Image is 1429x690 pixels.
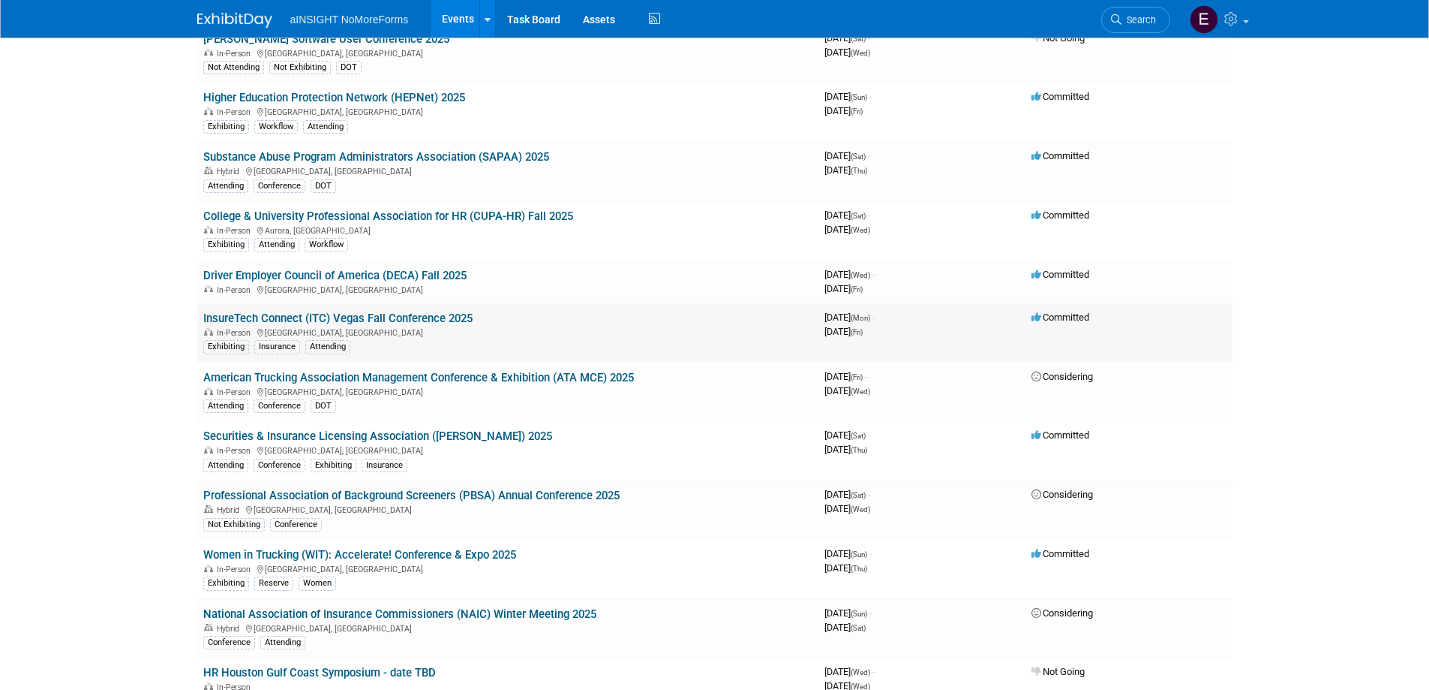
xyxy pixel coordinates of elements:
span: [DATE] [824,326,863,337]
span: (Thu) [851,565,867,573]
span: (Fri) [851,107,863,116]
span: [DATE] [824,164,867,176]
span: - [869,91,872,102]
span: (Sat) [851,35,866,43]
span: (Sat) [851,624,866,632]
span: [DATE] [824,91,872,102]
a: Professional Association of Background Screeners (PBSA) Annual Conference 2025 [203,489,620,502]
img: In-Person Event [204,107,213,115]
img: In-Person Event [204,446,213,453]
a: American Trucking Association Management Conference & Exhibition (ATA MCE) 2025 [203,371,634,384]
div: Women [299,577,336,590]
div: [GEOGRAPHIC_DATA], [GEOGRAPHIC_DATA] [203,444,812,456]
span: (Wed) [851,226,870,234]
a: Securities & Insurance Licensing Association ([PERSON_NAME]) 2025 [203,429,552,443]
span: (Sun) [851,93,867,101]
span: (Wed) [851,505,870,514]
span: Committed [1031,150,1089,161]
span: [DATE] [824,32,870,44]
img: In-Person Event [204,49,213,56]
span: (Fri) [851,285,863,294]
span: (Sat) [851,152,866,161]
span: - [869,607,872,619]
span: Not Going [1031,666,1085,677]
a: National Association of Insurance Commissioners (NAIC) Winter Meeting 2025 [203,607,596,621]
div: [GEOGRAPHIC_DATA], [GEOGRAPHIC_DATA] [203,326,812,338]
a: InsureTech Connect (ITC) Vegas Fall Conference 2025 [203,312,473,325]
span: [DATE] [824,666,875,677]
div: [GEOGRAPHIC_DATA], [GEOGRAPHIC_DATA] [203,622,812,634]
img: In-Person Event [204,565,213,572]
span: (Fri) [851,373,863,381]
div: DOT [311,179,336,193]
span: (Sat) [851,432,866,440]
img: In-Person Event [204,682,213,690]
span: (Sun) [851,610,867,618]
a: Driver Employer Council of America (DECA) Fall 2025 [203,269,467,282]
span: Considering [1031,489,1093,500]
div: [GEOGRAPHIC_DATA], [GEOGRAPHIC_DATA] [203,283,812,295]
div: [GEOGRAPHIC_DATA], [GEOGRAPHIC_DATA] [203,503,812,515]
div: Not Exhibiting [269,61,331,74]
span: [DATE] [824,269,875,280]
span: Hybrid [217,624,244,634]
div: DOT [311,399,336,413]
div: Conference [254,399,305,413]
a: Substance Abuse Program Administrators Association (SAPAA) 2025 [203,150,549,164]
div: Exhibiting [311,459,356,472]
div: Insurance [254,340,300,354]
img: Hybrid Event [204,167,213,174]
span: - [872,269,875,280]
img: In-Person Event [204,328,213,336]
span: [DATE] [824,607,872,619]
span: Committed [1031,269,1089,280]
div: Exhibiting [203,340,249,354]
span: [DATE] [824,312,875,323]
span: In-Person [217,565,255,574]
img: In-Person Event [204,285,213,293]
span: (Mon) [851,314,870,322]
div: Attending [203,179,248,193]
span: [DATE] [824,385,870,396]
img: Hybrid Event [204,505,213,513]
div: Aurora, [GEOGRAPHIC_DATA] [203,224,812,236]
div: Conference [203,636,255,649]
span: [DATE] [824,562,867,574]
span: [DATE] [824,429,870,441]
span: (Wed) [851,271,870,279]
span: (Sun) [851,550,867,559]
div: Not Attending [203,61,264,74]
span: [DATE] [824,489,870,500]
span: (Sat) [851,212,866,220]
span: [DATE] [824,371,867,382]
span: In-Person [217,49,255,59]
span: Hybrid [217,505,244,515]
span: - [872,312,875,323]
span: [DATE] [824,209,870,221]
div: [GEOGRAPHIC_DATA], [GEOGRAPHIC_DATA] [203,105,812,117]
span: (Fri) [851,328,863,336]
div: Attending [203,399,248,413]
div: [GEOGRAPHIC_DATA], [GEOGRAPHIC_DATA] [203,562,812,574]
div: Conference [270,518,322,532]
span: - [868,32,870,44]
div: [GEOGRAPHIC_DATA], [GEOGRAPHIC_DATA] [203,164,812,176]
div: Attending [260,636,305,649]
span: Not Going [1031,32,1085,44]
div: Workflow [254,120,298,134]
span: Hybrid [217,167,244,176]
span: - [868,429,870,441]
span: Considering [1031,607,1093,619]
img: Eric Guimond [1190,5,1218,34]
span: - [865,371,867,382]
span: (Wed) [851,387,870,396]
span: In-Person [217,446,255,456]
div: Reserve [254,577,293,590]
span: - [872,666,875,677]
div: Attending [305,340,350,354]
span: [DATE] [824,283,863,294]
div: Conference [254,459,305,472]
span: (Wed) [851,49,870,57]
div: DOT [336,61,362,74]
div: Attending [303,120,348,134]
